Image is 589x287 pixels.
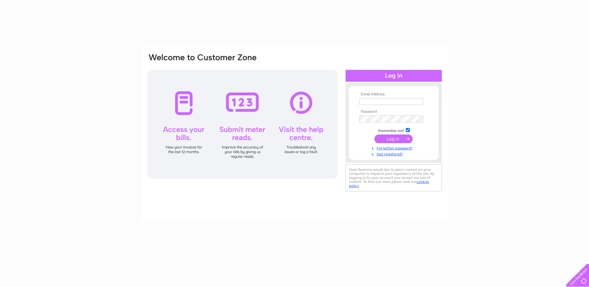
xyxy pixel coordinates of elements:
[359,145,430,151] a: Forgotten password?
[346,164,442,191] div: Clear Business would like to place cookies on your computer to improve your experience of the sit...
[374,134,413,143] input: Submit
[358,110,430,114] th: Password:
[349,180,429,188] a: cookies policy
[358,92,430,97] th: Email Address:
[358,127,430,133] td: Remember me?
[359,151,430,157] a: Not registered?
